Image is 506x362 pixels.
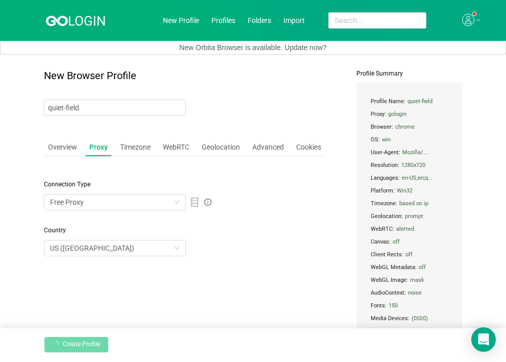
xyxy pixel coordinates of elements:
[397,185,413,197] span: Win32
[292,138,325,157] div: Cookies
[283,16,305,25] a: Import
[471,327,496,352] div: Open Intercom Messenger
[401,159,425,171] span: 1280x720
[248,138,288,157] div: Advanced
[399,198,428,209] span: based on ip
[382,134,391,146] span: win
[369,325,449,337] span: Local Storage:
[409,325,420,337] span: true
[356,70,462,77] span: Profile Summary
[410,274,424,286] span: mask
[198,138,244,157] div: Geolocation
[369,146,449,159] span: User-Agent:
[369,159,449,172] span: Resolution:
[116,138,155,157] div: Timezone
[388,108,406,120] span: gologin
[369,133,449,146] span: OS:
[163,16,199,25] a: New Profile
[402,147,428,158] span: Mozilla/...
[412,312,428,324] span: ( 0 | 0 | 0 )
[369,197,449,210] span: Timezone:
[369,184,449,197] span: Platform:
[369,120,449,133] span: Browser:
[405,210,423,222] span: prompt
[369,286,449,299] span: AudioContext:
[395,121,415,133] span: chrome
[369,223,449,235] span: WebRTC:
[369,172,449,184] span: Languages:
[174,199,180,206] i: icon: down
[204,199,211,206] i: icon: info-circle
[369,95,449,108] span: Profile Name:
[396,223,414,235] span: alerted
[85,138,112,157] div: Proxy
[405,249,413,260] span: off
[393,236,400,248] span: off
[369,108,449,120] span: Proxy:
[407,95,432,107] span: quiet-field
[402,172,432,184] span: en-US,en;q...
[369,261,449,274] span: WebGL Metadata:
[44,70,325,82] h1: New Browser Profile
[50,240,134,256] div: US (United States)
[174,245,180,252] i: icon: down
[369,210,449,223] span: Geolocation:
[369,274,449,286] span: WebGL Image:
[248,16,271,25] a: Folders
[328,12,426,29] input: Search...
[473,12,476,15] sup: 1
[44,100,186,116] input: Profile Name
[369,299,449,312] span: Fonts:
[44,226,325,235] span: Country
[369,235,449,248] span: Canvas:
[159,138,194,157] div: WebRTC
[369,248,449,261] span: Client Rects:
[408,287,422,299] span: noise
[389,300,398,311] span: 150
[211,16,235,25] a: Profiles
[44,180,325,189] span: Connection Type
[419,261,426,273] span: off
[50,195,84,210] div: Free Proxy
[44,138,81,157] div: Overview
[369,312,449,325] span: Media Devices:
[190,198,199,207] i: icon: database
